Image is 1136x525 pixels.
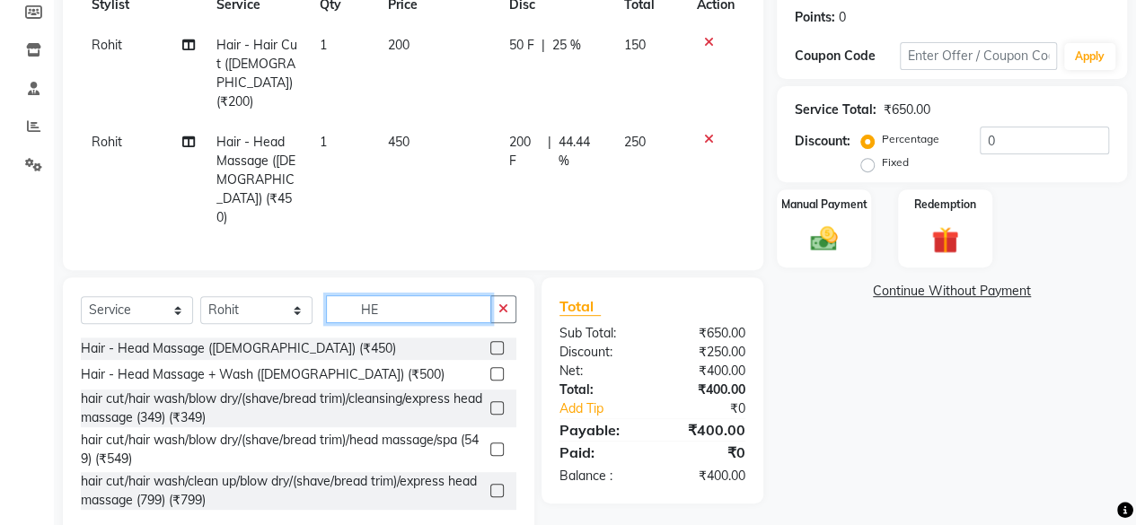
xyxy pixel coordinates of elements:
label: Redemption [914,197,976,213]
div: Coupon Code [795,47,900,66]
div: ₹0 [652,442,759,463]
div: hair cut/hair wash/clean up/blow dry/(shave/bread trim)/express head massage (799) (₹799) [81,472,483,510]
div: ₹0 [670,399,759,418]
input: Enter Offer / Coupon Code [900,42,1057,70]
span: Rohit [92,37,122,53]
span: | [542,36,545,55]
span: 250 [624,134,646,150]
a: Add Tip [546,399,670,418]
div: ₹400.00 [652,381,759,399]
div: hair cut/hair wash/blow dry/(shave/bread trim)/head massage/spa (549) (₹549) [81,431,483,468]
div: Net: [546,362,653,381]
span: 1 [320,37,327,53]
span: 44.44 % [559,133,603,171]
div: Points: [795,8,835,27]
div: ₹650.00 [884,101,930,119]
span: 150 [624,37,646,53]
span: 50 F [509,36,534,55]
img: _cash.svg [802,223,846,255]
span: Hair - Hair Cut ([DEMOGRAPHIC_DATA]) (₹200) [216,37,297,109]
span: | [548,133,551,171]
div: Sub Total: [546,324,653,343]
button: Apply [1064,43,1115,70]
div: Paid: [546,442,653,463]
span: Hair - Head Massage ([DEMOGRAPHIC_DATA]) (₹450) [216,134,295,225]
div: ₹650.00 [652,324,759,343]
div: Total: [546,381,653,399]
span: 200 [388,37,409,53]
a: Continue Without Payment [780,282,1123,301]
label: Fixed [882,154,909,171]
label: Manual Payment [781,197,867,213]
div: Discount: [795,132,850,151]
div: ₹400.00 [652,362,759,381]
div: Payable: [546,419,653,441]
span: Rohit [92,134,122,150]
div: Hair - Head Massage + Wash ([DEMOGRAPHIC_DATA]) (₹500) [81,365,445,384]
div: Hair - Head Massage ([DEMOGRAPHIC_DATA]) (₹450) [81,339,396,358]
div: ₹400.00 [652,467,759,486]
label: Percentage [882,131,939,147]
div: ₹250.00 [652,343,759,362]
div: hair cut/hair wash/blow dry/(shave/bread trim)/cleansing/express head massage (349) (₹349) [81,389,483,427]
input: Search or Scan [326,295,491,323]
div: Service Total: [795,101,876,119]
img: _gift.svg [923,223,967,257]
span: 450 [388,134,409,150]
div: 0 [839,8,846,27]
div: ₹400.00 [652,419,759,441]
span: 25 % [552,36,581,55]
div: Discount: [546,343,653,362]
span: 200 F [509,133,541,171]
span: Total [559,297,601,316]
span: 1 [320,134,327,150]
div: Balance : [546,467,653,486]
